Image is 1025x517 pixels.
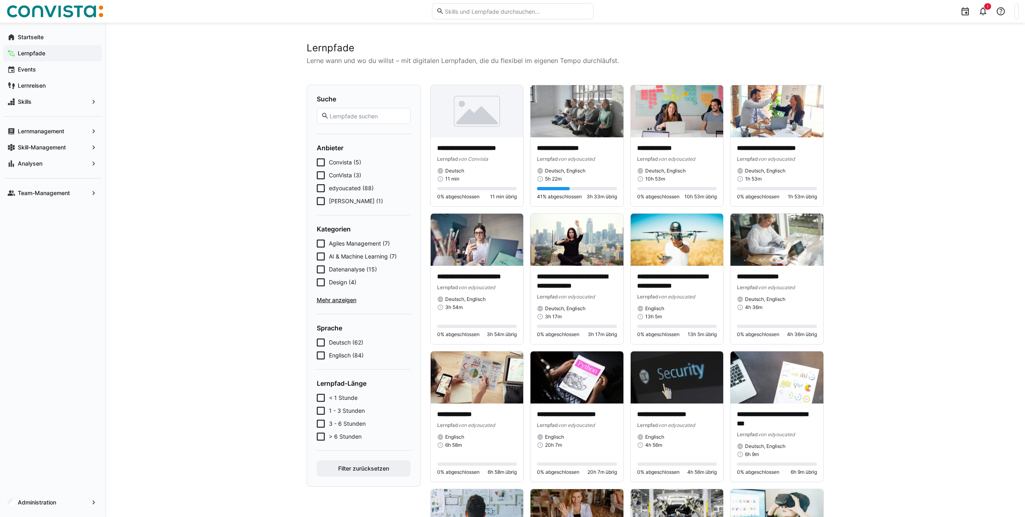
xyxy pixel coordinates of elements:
input: Skills und Lernpfade durchsuchen… [444,8,589,15]
span: Deutsch, Englisch [745,168,785,174]
span: 20h 7m übrig [587,469,617,475]
span: 1 [987,4,989,9]
span: 6h 9m [745,451,759,458]
span: 13h 5m übrig [688,331,717,338]
span: 0% abgeschlossen [537,469,579,475]
span: 4h 56m [645,442,662,448]
span: 0% abgeschlossen [637,331,680,338]
span: 3 - 6 Stunden [329,420,366,428]
span: 3h 54m [445,304,463,311]
span: 0% abgeschlossen [737,469,779,475]
span: Englisch (84) [329,351,364,359]
input: Lernpfade suchen [329,112,406,120]
span: Lernpfad [437,284,458,290]
span: 1h 53m übrig [788,193,817,200]
span: Lernpfad [637,422,658,428]
span: 4h 56m übrig [687,469,717,475]
img: image [730,85,823,137]
span: von edyoucated [658,156,695,162]
span: 4h 36m übrig [787,331,817,338]
span: von edyoucated [758,284,795,290]
span: Englisch [545,434,564,440]
span: Deutsch (62) [329,338,363,347]
span: 3h 33m übrig [587,193,617,200]
span: 6h 58m übrig [488,469,517,475]
span: < 1 Stunde [329,394,358,402]
span: 3h 17m übrig [588,331,617,338]
span: Lernpfad [537,294,558,300]
span: Englisch [645,305,664,312]
span: Englisch [445,434,464,440]
span: 6h 58m [445,442,462,448]
span: 11 min [445,176,459,182]
span: 0% abgeschlossen [637,193,680,200]
span: von edyoucated [458,422,495,428]
h4: Anbieter [317,144,410,152]
img: image [530,214,623,266]
span: 0% abgeschlossen [737,193,779,200]
span: [PERSON_NAME] (1) [329,197,383,205]
span: Deutsch [445,168,464,174]
span: Deutsch, Englisch [745,296,785,303]
span: Deutsch, Englisch [645,168,686,174]
span: 13h 5m [645,313,662,320]
span: 3h 54m übrig [487,331,517,338]
h4: Kategorien [317,225,410,233]
span: von edyoucated [658,294,695,300]
span: von edyoucated [558,156,595,162]
img: image [431,85,524,137]
span: Datenanalyse (15) [329,265,377,273]
img: image [631,214,724,266]
p: Lerne wann und wo du willst – mit digitalen Lernpfaden, die du flexibel im eigenen Tempo durchläu... [307,56,824,65]
span: von Convista [458,156,488,162]
img: image [530,351,623,404]
span: Lernpfad [637,294,658,300]
span: von edyoucated [558,294,595,300]
span: Deutsch, Englisch [445,296,486,303]
span: Lernpfad [737,156,758,162]
span: 1h 53m [745,176,762,182]
span: AI & Machine Learning (7) [329,252,397,261]
span: Lernpfad [537,422,558,428]
span: Lernpfad [637,156,658,162]
span: 0% abgeschlossen [537,331,579,338]
button: Filter zurücksetzen [317,460,410,477]
span: Englisch [645,434,664,440]
span: edyoucated (88) [329,184,374,192]
span: 10h 53m [645,176,665,182]
span: 3h 17m [545,313,562,320]
span: 41% abgeschlossen [537,193,582,200]
span: Convista (5) [329,158,361,166]
span: Lernpfad [437,422,458,428]
span: Lernpfad [437,156,458,162]
span: ConVista (3) [329,171,361,179]
span: 0% abgeschlossen [437,331,480,338]
span: Filter zurücksetzen [337,464,390,473]
img: image [431,214,524,266]
span: Deutsch, Englisch [745,443,785,450]
span: Lernpfad [737,284,758,290]
span: 0% abgeschlossen [737,331,779,338]
img: image [431,351,524,404]
span: 5h 22m [545,176,562,182]
span: 0% abgeschlossen [437,469,480,475]
span: 10h 53m übrig [684,193,717,200]
span: Deutsch, Englisch [545,305,585,312]
span: 1 - 3 Stunden [329,407,365,415]
span: von edyoucated [758,431,795,437]
span: Mehr anzeigen [317,296,410,304]
span: Lernpfad [737,431,758,437]
img: image [730,351,823,404]
span: Lernpfad [537,156,558,162]
span: Design (4) [329,278,356,286]
span: 6h 9m übrig [791,469,817,475]
span: 11 min übrig [490,193,517,200]
span: von edyoucated [458,284,495,290]
img: image [530,85,623,137]
h2: Lernpfade [307,42,824,54]
img: image [730,214,823,266]
img: image [631,351,724,404]
h4: Suche [317,95,410,103]
span: von edyoucated [658,422,695,428]
h4: Lernpfad-Länge [317,379,410,387]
